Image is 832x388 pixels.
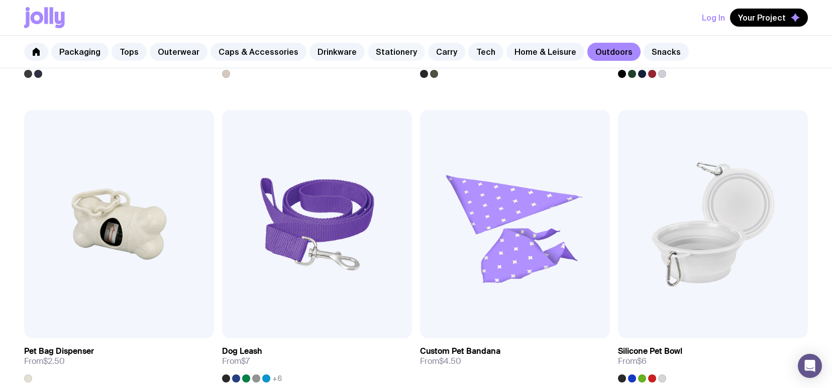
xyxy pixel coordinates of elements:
button: Log In [702,9,725,27]
a: Stationery [368,43,425,61]
span: From [222,356,250,366]
a: Packaging [51,43,109,61]
span: Your Project [738,13,786,23]
span: +6 [272,374,282,382]
div: Open Intercom Messenger [798,354,822,378]
a: Tech [468,43,503,61]
a: Outdoors [587,43,641,61]
h3: Custom Pet Bandana [420,346,500,356]
a: Custom Pet BandanaFrom$4.50 [420,338,610,374]
a: Home & Leisure [506,43,584,61]
a: Drinkware [309,43,365,61]
span: $7 [241,356,250,366]
a: Pet Bag DispenserFrom$2.50 [24,338,214,382]
span: From [24,356,65,366]
h3: Pet Bag Dispenser [24,346,94,356]
span: From [618,356,647,366]
button: Your Project [730,9,808,27]
span: $6 [637,356,647,366]
a: Silicone Pet BowlFrom$6 [618,338,808,382]
a: Snacks [644,43,689,61]
h3: Silicone Pet Bowl [618,346,682,356]
a: Dog LeashFrom$7+6 [222,338,412,382]
a: Tops [112,43,147,61]
a: Outerwear [150,43,207,61]
span: From [420,356,461,366]
a: Caps & Accessories [211,43,306,61]
h3: Dog Leash [222,346,262,356]
span: $4.50 [439,356,461,366]
a: Carry [428,43,465,61]
span: $2.50 [43,356,65,366]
